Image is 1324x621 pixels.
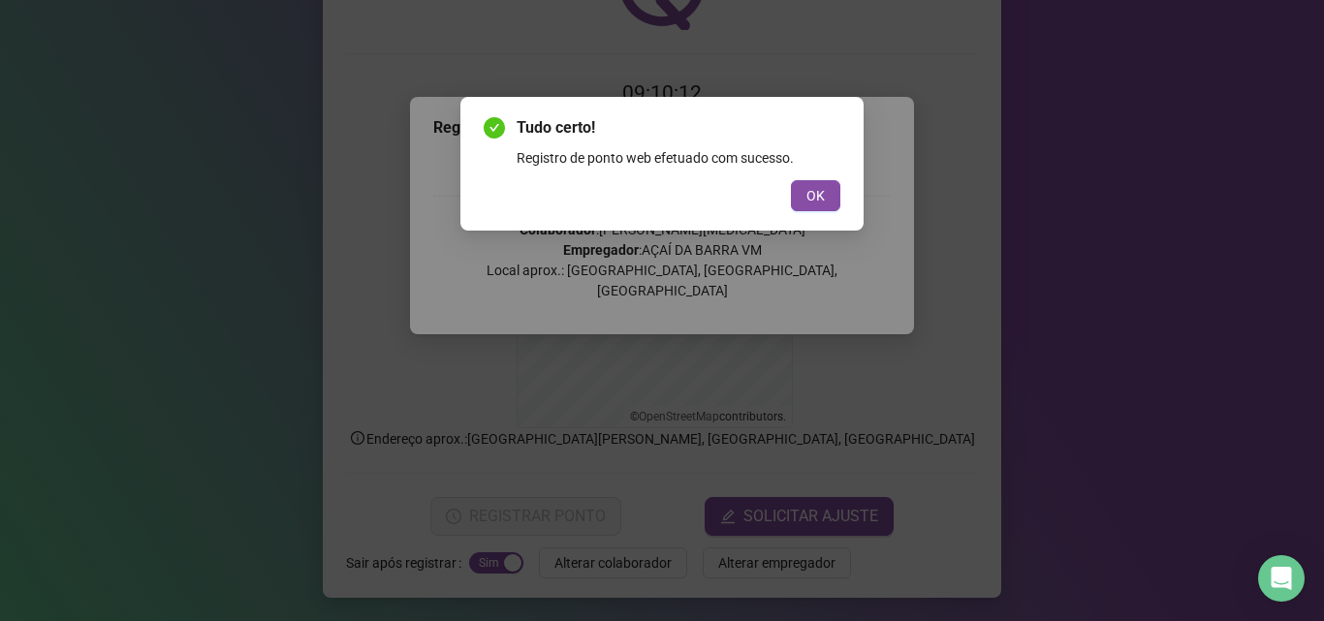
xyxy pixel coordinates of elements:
[517,116,840,140] span: Tudo certo!
[1258,555,1305,602] div: Open Intercom Messenger
[806,185,825,206] span: OK
[517,147,840,169] div: Registro de ponto web efetuado com sucesso.
[484,117,505,139] span: check-circle
[791,180,840,211] button: OK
